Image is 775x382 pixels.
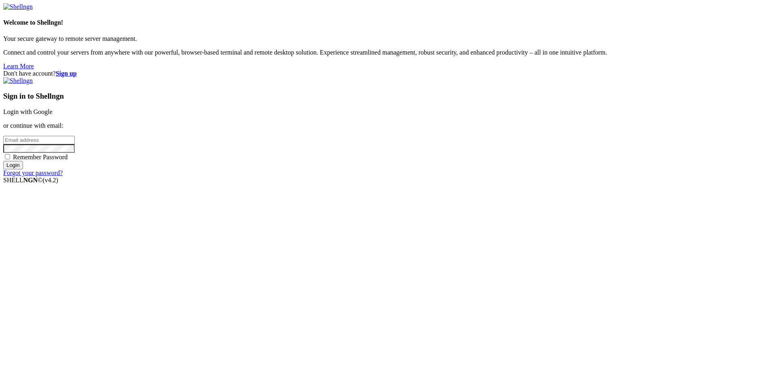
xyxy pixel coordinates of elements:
h3: Sign in to Shellngn [3,92,772,101]
img: Shellngn [3,3,33,11]
img: Shellngn [3,77,33,84]
a: Learn More [3,63,34,70]
span: SHELL © [3,177,58,184]
input: Remember Password [5,154,10,159]
b: NGN [23,177,38,184]
h4: Welcome to Shellngn! [3,19,772,26]
div: Don't have account? [3,70,772,77]
a: Forgot your password? [3,169,63,176]
span: Remember Password [13,154,68,160]
a: Login with Google [3,108,52,115]
p: or continue with email: [3,122,772,129]
input: Login [3,161,23,169]
p: Connect and control your servers from anywhere with our powerful, browser-based terminal and remo... [3,49,772,56]
span: 4.2.0 [43,177,59,184]
input: Email address [3,136,75,144]
a: Sign up [56,70,77,77]
p: Your secure gateway to remote server management. [3,35,772,42]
